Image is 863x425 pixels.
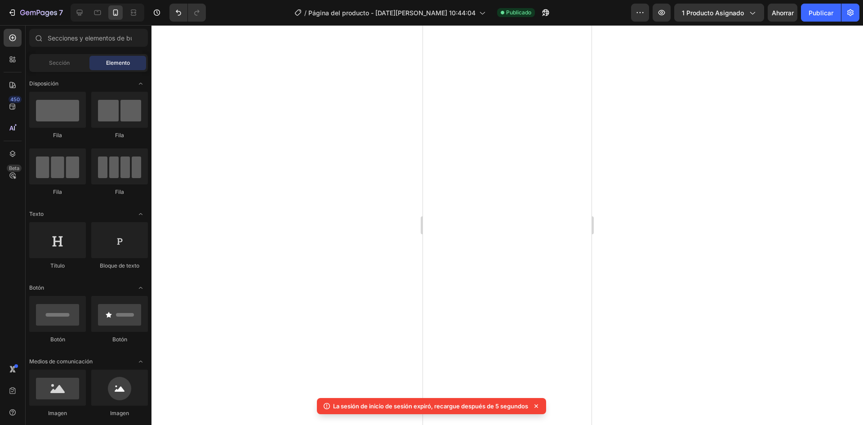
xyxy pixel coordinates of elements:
iframe: Área de diseño [423,25,592,425]
font: 1 producto asignado [682,9,744,17]
font: Página del producto - [DATE][PERSON_NAME] 10:44:04 [308,9,476,17]
font: / [304,9,307,17]
font: Botón [29,284,44,291]
font: Fila [115,132,124,139]
font: Botón [112,336,127,343]
font: Imagen [48,410,67,416]
font: Título [50,262,65,269]
span: Abrir con palanca [133,207,148,221]
font: Elemento [106,59,130,66]
button: 7 [4,4,67,22]
font: Imagen [110,410,129,416]
font: Publicado [506,9,531,16]
span: Abrir con palanca [133,76,148,91]
iframe: Chat en vivo de Intercom [832,381,854,403]
font: La sesión de inicio de sesión expiró, recargue después de 5 segundos [333,403,528,410]
font: Fila [115,188,124,195]
font: Botón [50,336,65,343]
font: Disposición [29,80,58,87]
span: Abrir con palanca [133,281,148,295]
span: Abrir con palanca [133,354,148,369]
button: Publicar [801,4,841,22]
font: 7 [59,8,63,17]
font: Bloque de texto [100,262,139,269]
div: Deshacer/Rehacer [169,4,206,22]
input: Secciones y elementos de búsqueda [29,29,148,47]
font: 450 [10,96,20,103]
font: Fila [53,132,62,139]
font: Fila [53,188,62,195]
font: Ahorrar [772,9,794,17]
button: 1 producto asignado [674,4,764,22]
font: Sección [49,59,70,66]
font: Texto [29,210,44,217]
font: Publicar [809,9,833,17]
button: Ahorrar [768,4,797,22]
font: Medios de comunicación [29,358,93,365]
font: Beta [9,165,19,171]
